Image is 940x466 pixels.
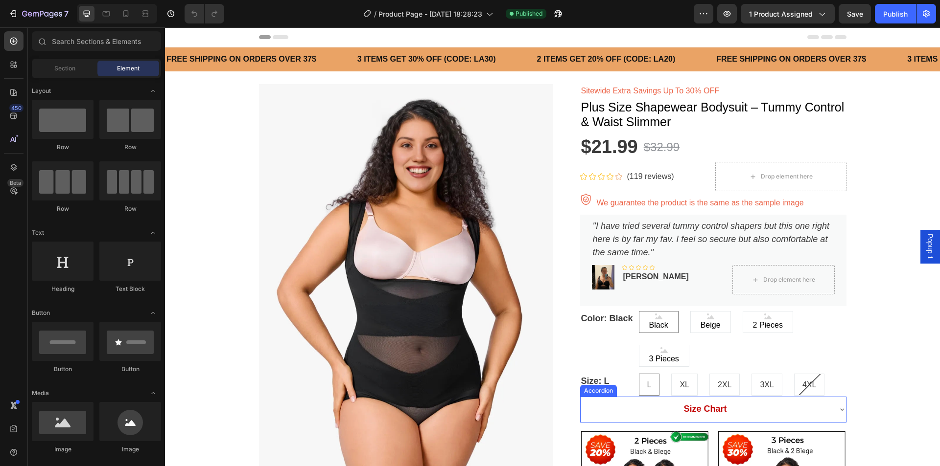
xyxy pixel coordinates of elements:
img: Alt Image [415,166,427,178]
div: Drop element here [596,145,648,153]
div: Image [32,445,94,454]
span: Element [117,64,140,73]
span: Toggle open [145,225,161,241]
span: 3 Pieces [482,326,516,337]
p: 7 [64,8,69,20]
button: 7 [4,4,73,23]
div: Row [32,143,94,152]
p: Sitewide Extra Savings Up To 30% OFF [416,58,681,69]
div: Row [99,143,161,152]
p: FREE SHIPPING ON ORDERS OVER 37$ [551,25,701,39]
p: (119 reviews) [462,143,509,155]
span: Beige [534,292,558,304]
span: Toggle open [145,83,161,99]
span: Black [482,292,505,304]
p: We guarantee the product is the same as the sample image [432,170,639,181]
div: Heading [32,285,94,293]
span: Media [32,389,49,398]
span: 1 product assigned [749,9,813,19]
div: Row [32,204,94,213]
input: Search Sections & Elements [32,31,161,51]
i: "I have tried several tummy control shapers but this one right here is by far my fav. I feel so s... [428,194,665,230]
span: Popup 1 [760,206,770,232]
legend: Size: L [415,346,474,361]
button: 1 product assigned [741,4,835,23]
div: $21.99 [415,108,474,132]
span: 2 Pieces [586,292,620,304]
p: FREE SHIPPING ON ORDERS OVER 37$ [1,25,151,39]
div: Undo/Redo [185,4,224,23]
div: Publish [883,9,908,19]
div: Button [32,365,94,374]
span: Save [847,10,863,18]
span: Published [516,9,542,18]
span: Toggle open [145,385,161,401]
p: 3 ITEMS GET 30% OFF (CODE: LA30) [192,25,331,39]
h1: Plus Size Shapewear Bodysuit – Tummy Control & Waist Slimmer [415,71,681,103]
div: 450 [9,104,23,112]
span: XL [515,353,524,361]
div: Drop element here [598,248,650,256]
div: Accordion [417,359,450,368]
iframe: Design area [165,27,940,466]
span: 4XL [637,353,651,361]
img: Alt Image [427,238,449,262]
div: Beta [7,179,23,187]
span: Layout [32,87,51,95]
span: 2XL [553,353,566,361]
span: Section [54,64,75,73]
span: L [482,353,487,361]
span: / [374,9,376,19]
div: Image [99,445,161,454]
span: Text [32,228,44,237]
div: $32.99 [478,110,516,130]
legend: Color: Black [415,284,474,299]
p: [PERSON_NAME] [458,244,559,255]
div: Button [99,365,161,374]
span: Product Page - [DATE] 18:28:23 [378,9,482,19]
button: Publish [875,4,916,23]
span: Button [32,309,50,317]
span: Toggle open [145,305,161,321]
div: Row [99,204,161,213]
strong: Size Chart [518,377,562,386]
p: 3 ITEMS GET 30% OFF (CODE: LA30) [742,25,881,39]
div: Text Block [99,285,161,293]
strong: 2 ITEMS GET 20% OFF (CODE: LA20) [372,27,511,36]
span: 3XL [595,353,609,361]
button: Save [839,4,871,23]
